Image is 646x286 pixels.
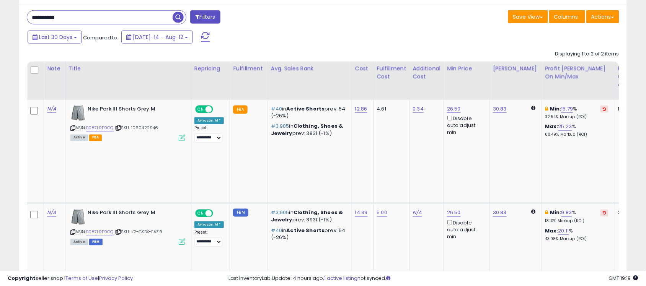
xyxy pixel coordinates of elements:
a: 30.83 [493,105,507,113]
p: 18.10% Markup (ROI) [545,219,608,224]
div: Preset: [194,126,224,143]
div: [PERSON_NAME] [493,65,538,73]
div: Preset: [194,230,224,247]
img: 31UN3OEqYeL._SL40_.jpg [70,106,86,121]
div: Cost [355,65,370,73]
a: B087LRF9GQ [86,125,114,132]
span: Active Shorts [287,105,325,112]
a: 14.39 [355,209,368,217]
span: | SKU: K2-GKBX-FAZ9 [115,229,162,235]
small: FBA [233,106,247,114]
div: % [545,106,608,120]
p: in prev: 3931 (-1%) [271,123,346,137]
span: All listings currently available for purchase on Amazon [70,135,88,141]
a: 12.86 [355,105,367,113]
a: 26.50 [447,105,461,113]
span: All listings currently available for purchase on Amazon [70,239,88,245]
button: Actions [586,10,619,23]
div: 174 [618,106,641,112]
span: ON [196,106,206,113]
a: 25.23 [558,123,572,131]
div: % [545,123,608,138]
span: Active Shorts [287,227,325,234]
p: in prev: 54 (-26%) [271,106,346,119]
button: Columns [549,10,585,23]
span: FBM [89,239,103,245]
div: Profit [PERSON_NAME] on Min/Max [545,65,611,81]
div: Additional Cost [413,65,441,81]
b: Max: [545,227,558,235]
a: 15.79 [561,105,573,113]
div: Amazon AI * [194,117,224,124]
strong: Copyright [8,275,36,282]
a: 9.83 [561,209,572,217]
p: in prev: 54 (-26%) [271,227,346,241]
span: OFF [212,106,224,113]
span: ON [196,210,206,217]
span: Columns [554,13,578,21]
i: This overrides the store level min markup for this listing [545,210,548,215]
div: 4.61 [377,106,404,112]
div: % [545,210,608,224]
div: Fulfillment Cost [377,65,406,81]
div: Amazon AI * [194,221,224,228]
img: 31UN3OEqYeL._SL40_.jpg [70,210,86,225]
span: | SKU: 1060422946 [115,125,158,131]
div: Title [69,65,188,73]
p: 43.08% Markup (ROI) [545,237,608,242]
b: Nike Park III Shorts Grey M [88,106,181,115]
span: Clothing, Shoes & Jewelry [271,209,343,223]
span: OFF [212,210,224,217]
span: Compared to: [83,34,118,41]
span: FBA [89,135,102,141]
button: Last 30 Days [28,31,82,44]
b: Min: [550,105,561,112]
th: The percentage added to the cost of goods (COGS) that forms the calculator for Min & Max prices. [542,62,615,100]
a: Privacy Policy [99,275,133,282]
i: Revert to store-level Min Markup [603,107,606,111]
div: Avg. Sales Rank [271,65,349,73]
a: Terms of Use [65,275,98,282]
p: 60.49% Markup (ROI) [545,132,608,138]
b: Nike Park III Shorts Grey M [88,210,181,219]
span: Clothing, Shoes & Jewelry [271,123,343,137]
div: Min Price [447,65,486,73]
div: Repricing [194,65,227,73]
a: 5.00 [377,209,388,217]
div: Disable auto adjust min [447,114,484,136]
p: in prev: 3931 (-1%) [271,210,346,223]
div: Note [47,65,62,73]
span: 2025-09-12 19:19 GMT [609,275,638,282]
div: % [545,228,608,242]
b: Max: [545,123,558,130]
span: #40 [271,105,282,112]
small: FBM [233,209,248,217]
span: #3,905 [271,209,289,216]
span: [DATE]-14 - Aug-12 [133,33,183,41]
div: Fulfillment [233,65,264,73]
span: Last 30 Days [39,33,72,41]
button: [DATE]-14 - Aug-12 [121,31,193,44]
p: 32.54% Markup (ROI) [545,114,608,120]
div: Disable auto adjust min [447,219,484,240]
button: Save View [508,10,548,23]
div: Fulfillable Quantity [618,65,644,81]
div: ASIN: [70,106,185,140]
a: 26.50 [447,209,461,217]
a: N/A [47,209,56,217]
i: This overrides the store level min markup for this listing [545,106,548,111]
div: seller snap | | [8,275,133,282]
a: B087LRF9GQ [86,229,114,236]
a: N/A [47,105,56,113]
div: ASIN: [70,210,185,244]
i: Revert to store-level Min Markup [603,211,606,215]
div: Displaying 1 to 2 of 2 items [555,50,619,58]
div: Last InventoryLab Update: 4 hours ago, not synced. [228,275,638,282]
a: 20.11 [558,227,569,235]
div: 25 [618,210,641,216]
b: Min: [550,209,561,216]
button: Filters [190,10,220,24]
a: N/A [413,209,422,217]
a: 0.34 [413,105,424,113]
a: 1 active listing [325,275,358,282]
